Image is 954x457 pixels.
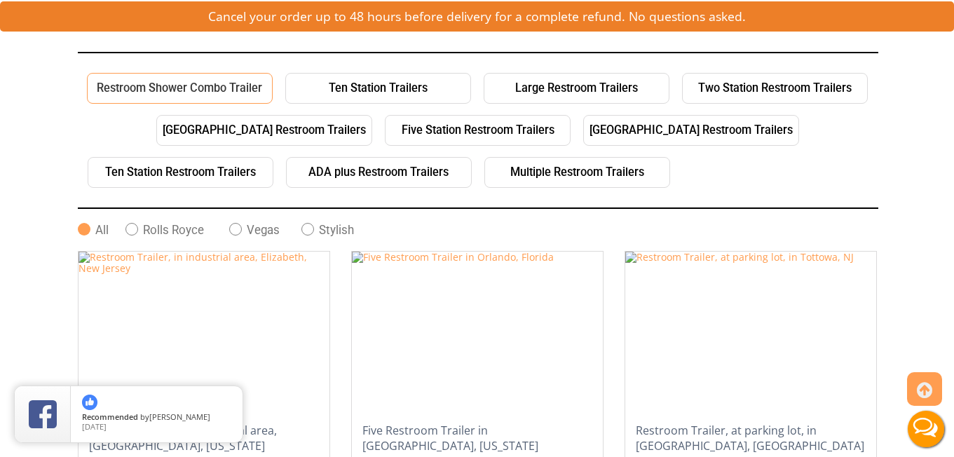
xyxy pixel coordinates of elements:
[79,325,329,338] a: Restroom Trailer, in industrial area, Elizabeth, New Jersey
[125,223,229,237] label: Rolls Royce
[82,413,231,423] span: by
[79,252,329,413] img: Restroom Trailer, in industrial area, Elizabeth, New Jersey
[286,157,472,188] a: ADA plus Restroom Trailers
[156,115,372,146] a: [GEOGRAPHIC_DATA] Restroom Trailers
[898,401,954,457] button: Live Chat
[82,395,97,410] img: thumbs up icon
[484,157,670,188] a: Multiple Restroom Trailers
[352,325,554,338] a: Five Restroom Trailer in Orlando, Florida
[625,252,854,413] img: Restroom Trailer, at parking lot, in Tottowa, NJ
[484,73,669,104] a: Large Restroom Trailers
[583,115,799,146] a: [GEOGRAPHIC_DATA] Restroom Trailers
[352,252,554,413] img: Five Restroom Trailer in Orlando, Florida
[88,157,273,188] a: Ten Station Restroom Trailers
[285,73,471,104] a: Ten Station Trailers
[87,73,273,104] a: Restroom Shower Combo Trailer
[229,223,301,237] label: Vegas
[82,421,107,432] span: [DATE]
[301,223,381,237] label: Stylish
[625,325,854,338] a: Restroom Trailer, at parking lot, in Tottowa, NJ
[385,115,571,146] a: Five Station Restroom Trailers
[78,223,125,237] label: All
[149,411,210,422] span: [PERSON_NAME]
[82,411,138,422] span: Recommended
[682,73,868,104] a: Two Station Restroom Trailers
[29,400,57,428] img: Review Rating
